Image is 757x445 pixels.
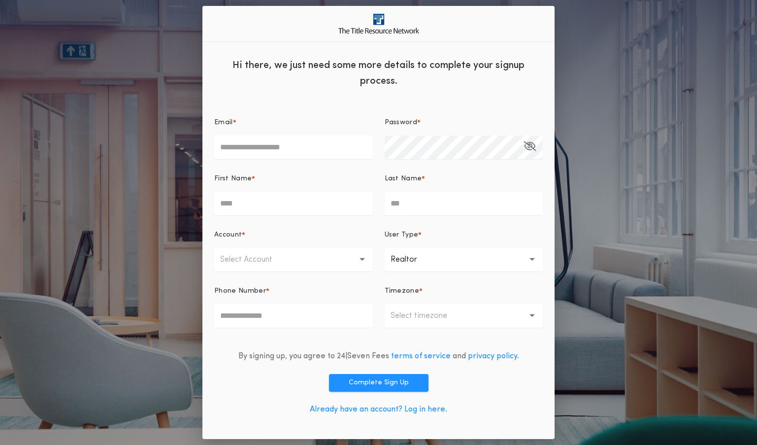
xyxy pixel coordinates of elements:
input: Email* [214,136,373,159]
button: Select Account [214,248,373,272]
img: logo [338,14,419,33]
p: Email [214,118,233,128]
input: Password* [385,136,543,159]
button: Select timezone [385,304,543,328]
p: Account [214,230,242,240]
div: Hi there, we just need some more details to complete your signup process. [202,50,555,94]
p: Realtor [391,254,433,266]
a: privacy policy. [468,352,519,360]
input: Phone Number* [214,304,373,328]
p: Select timezone [391,310,463,322]
p: Timezone [385,286,420,296]
p: Password [385,118,418,128]
p: First Name [214,174,252,184]
input: First Name* [214,192,373,215]
input: Last Name* [385,192,543,215]
button: Password* [524,136,536,159]
button: Realtor [385,248,543,272]
a: terms of service [391,352,451,360]
button: Complete Sign Up [329,374,428,392]
a: Already have an account? Log in here. [310,406,447,413]
p: User Type [385,230,419,240]
p: Select Account [220,254,288,266]
p: Last Name [385,174,422,184]
div: By signing up, you agree to 24|Seven Fees and [238,350,519,362]
p: Phone Number [214,286,266,296]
